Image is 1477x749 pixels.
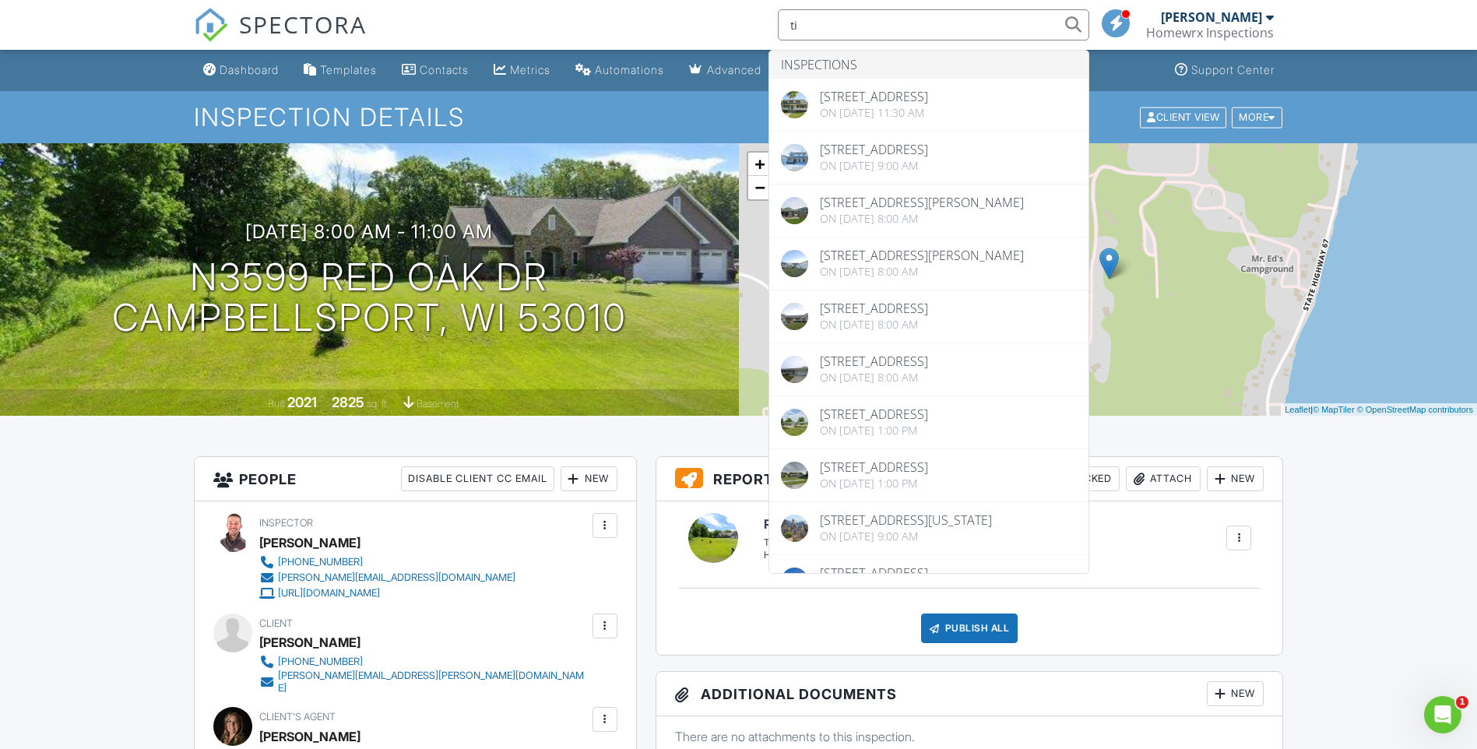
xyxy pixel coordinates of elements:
img: 7117428%2Fcover_photos%2FdcX2h8lFCO4vdlRJ3pch%2Foriginal.7117428-1723138937710 [781,409,808,436]
div: On [DATE] 11:30 am [820,107,928,119]
div: Contacts [420,63,469,76]
a: [PERSON_NAME][EMAIL_ADDRESS][DOMAIN_NAME] [259,570,515,585]
div: On [DATE] 1:00 pm [820,424,928,437]
div: [STREET_ADDRESS][PERSON_NAME] [820,196,1024,209]
h3: [DATE] 8:00 am - 11:00 am [245,221,493,242]
div: On [DATE] 8:00 am [820,371,928,384]
div: New [1207,681,1264,706]
div: Publish All [921,614,1018,643]
h3: Reports [656,457,1283,501]
div: New [1207,466,1264,491]
span: basement [417,398,459,410]
h1: N3599 Red Oak Dr Campbellsport, WI 53010 [112,257,627,339]
iframe: Intercom live chat [1424,696,1461,733]
span: Client's Agent [259,711,336,723]
div: New [561,466,617,491]
a: [PERSON_NAME][EMAIL_ADDRESS][PERSON_NAME][DOMAIN_NAME] [259,670,589,694]
h3: People [195,457,636,501]
span: 1 [1456,696,1468,709]
a: SPECTORA [194,21,367,54]
div: [PERSON_NAME] [259,531,360,554]
img: 7314885%2Fcover_photos%2Fv2ECALjAqvSNh0SQckv6%2Foriginal.7314885-1725985105951 [781,91,808,118]
div: On [DATE] 9:00 am [820,530,992,543]
a: [PHONE_NUMBER] [259,554,515,570]
a: © MapTiler [1313,405,1355,414]
a: Metrics [487,56,557,85]
h1: Inspection Details [194,104,1284,131]
div: On [DATE] 9:00 am [820,160,928,172]
a: Dashboard [197,56,285,85]
input: Search everything... [778,9,1089,40]
div: On [DATE] 8:00 am [820,213,1024,225]
div: Dashboard [220,63,279,76]
span: Inspector [259,517,313,529]
a: Zoom out [748,176,772,199]
img: 7404659%2Fcover_photos%2FClifQasdceMfEu21L9Dk%2Foriginal.7404659-1727441751169 [781,356,808,383]
div: Client View [1140,107,1226,128]
div: [STREET_ADDRESS][PERSON_NAME] [820,249,1024,262]
a: Advanced [683,56,768,85]
img: 9170161%2Fcover_photos%2FeIhSikwGH8NYjBeh3swb%2Foriginal.jpg [781,197,808,224]
div: [PHONE_NUMBER] [278,656,363,668]
div: Attach [1126,466,1201,491]
div: Homewrx Master Template [764,549,1021,562]
span: sq. ft. [367,398,389,410]
a: [PERSON_NAME] [259,725,360,748]
div: [STREET_ADDRESS][US_STATE] [820,514,992,526]
a: Leaflet [1285,405,1310,414]
div: [PERSON_NAME][EMAIL_ADDRESS][DOMAIN_NAME] [278,571,515,584]
a: Support Center [1169,56,1281,85]
p: There are no attachments to this inspection. [675,728,1264,745]
a: Templates [297,56,383,85]
div: [STREET_ADDRESS] [820,408,928,420]
a: [PHONE_NUMBER] [259,654,589,670]
div: [PHONE_NUMBER] [278,556,363,568]
h6: Residential Report [764,515,1021,535]
div: Templates [320,63,377,76]
a: [URL][DOMAIN_NAME] [259,585,515,601]
div: Advanced [707,63,761,76]
img: 4493007%2Fcover_photos%2FQXc5zs1AonXIwfXQ3AxQ%2Foriginal.4493007-1680096736772 [781,144,808,171]
img: 6234903%2Fcover_photos%2FCA2zYoKtzRQ43KzhFN4X%2Foriginal.6234903-1710165448760 [781,568,808,595]
div: Homewrx Inspections [1146,25,1274,40]
div: More [1232,107,1282,128]
div: | [1281,403,1477,417]
span: Built [268,398,285,410]
a: © OpenStreetMap contributors [1357,405,1473,414]
div: Metrics [510,63,550,76]
img: 6277827%2Fcover_photos%2FE0OvB5RtE3A321mGUJCB%2Foriginal.6277827-1710858282152 [781,515,808,542]
img: streetview [781,462,808,489]
div: [STREET_ADDRESS] [820,567,928,579]
div: [PERSON_NAME] [259,631,360,654]
h3: Additional Documents [656,672,1283,716]
div: [STREET_ADDRESS] [820,461,928,473]
img: 7875100%2Fcover_photos%2FEofCJQnsRDzaNIqmTObQ%2Foriginal.7875100-1735566800508 [781,250,808,277]
span: SPECTORA [239,8,367,40]
div: Automations [595,63,664,76]
div: On [DATE] 8:00 am [820,318,928,331]
div: 2825 [332,394,364,410]
div: [PERSON_NAME][EMAIL_ADDRESS][PERSON_NAME][DOMAIN_NAME] [278,670,589,694]
div: [STREET_ADDRESS] [820,355,928,367]
div: [PERSON_NAME] [1161,9,1262,25]
div: [STREET_ADDRESS] [820,90,928,103]
a: Client View [1138,111,1230,122]
div: [STREET_ADDRESS] [820,302,928,315]
div: Disable Client CC Email [401,466,554,491]
div: [URL][DOMAIN_NAME] [278,587,380,600]
li: Inspections [769,51,1088,79]
div: On [DATE] 1:00 pm [820,477,928,490]
a: Automations (Basic) [569,56,670,85]
div: [STREET_ADDRESS] [820,143,928,156]
div: 2021 [287,394,317,410]
a: Zoom in [748,153,772,176]
span: Client [259,617,293,629]
img: 7504776%2Fcover_photos%2FIs4qC2b9WzkkD6qZc0gT%2Foriginal.7504776-1729601952120 [781,303,808,330]
div: Support Center [1191,63,1275,76]
div: This report will be built from your template on [DATE] 3:00am [764,536,1021,549]
a: Contacts [396,56,475,85]
div: On [DATE] 8:00 am [820,265,1024,278]
img: The Best Home Inspection Software - Spectora [194,8,228,42]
